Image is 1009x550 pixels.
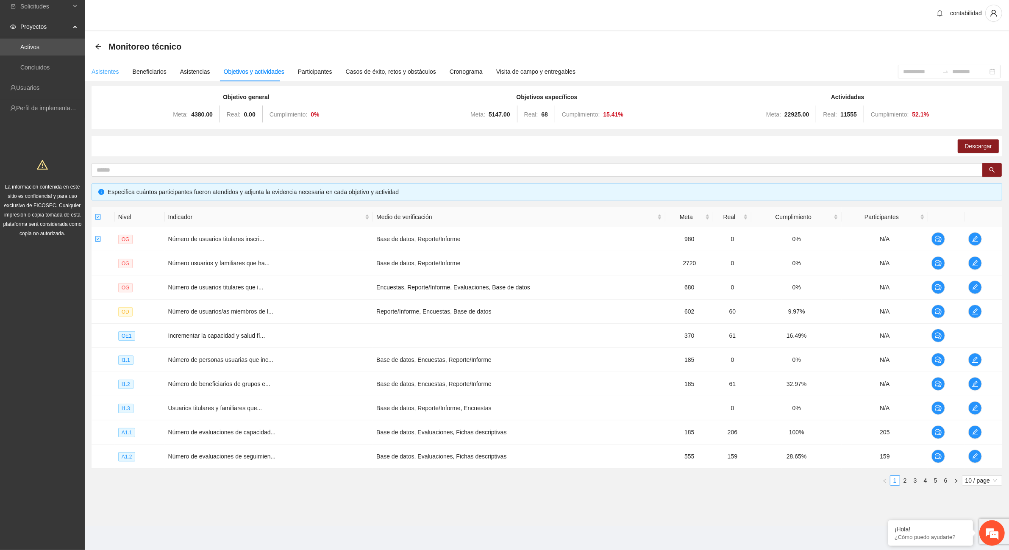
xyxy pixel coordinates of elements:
[713,275,751,300] td: 0
[665,348,713,372] td: 185
[958,139,999,153] button: Descargar
[713,251,751,275] td: 0
[165,207,373,227] th: Indicador
[968,256,982,270] button: edit
[118,428,136,437] span: A1.1
[311,111,319,118] strong: 0 %
[373,420,665,444] td: Base de datos, Evaluaciones, Fichas descriptivas
[968,425,982,439] button: edit
[931,377,945,391] button: comment
[118,404,133,413] span: I1.3
[49,113,117,199] span: Estamos en línea.
[98,189,104,195] span: info-circle
[941,475,951,486] li: 6
[717,212,742,222] span: Real
[373,396,665,420] td: Base de datos, Reporte/Informe, Encuestas
[346,67,436,76] div: Casos de éxito, retos y obstáculos
[880,475,890,486] li: Previous Page
[118,307,133,317] span: OD
[969,260,981,267] span: edit
[108,187,995,197] div: Especifica cuántos participantes fueron atendidos y adjunta la evidencia necesaria en cada objeti...
[168,212,364,222] span: Indicador
[20,44,39,50] a: Activos
[962,475,1002,486] div: Page Size
[931,281,945,294] button: comment
[751,348,842,372] td: 0%
[969,356,981,363] span: edit
[713,348,751,372] td: 0
[751,444,842,469] td: 28.65%
[969,381,981,387] span: edit
[969,453,981,460] span: edit
[37,159,48,170] span: warning
[223,94,270,100] strong: Objetivo general
[373,372,665,396] td: Base de datos, Encuestas, Reporte/Informe
[766,111,781,118] span: Meta:
[842,324,928,348] td: N/A
[376,212,656,222] span: Medio de verificación
[713,372,751,396] td: 61
[969,236,981,242] span: edit
[168,308,273,315] span: Número de usuarios/as miembros de l...
[4,231,161,261] textarea: Escriba su mensaje y pulse “Intro”
[373,300,665,324] td: Reporte/Informe, Encuestas, Base de datos
[669,212,703,222] span: Meta
[298,67,332,76] div: Participantes
[931,475,941,486] li: 5
[845,212,918,222] span: Participantes
[496,67,575,76] div: Visita de campo y entregables
[139,4,159,25] div: Minimizar ventana de chat en vivo
[932,236,945,242] span: comment
[842,444,928,469] td: 159
[3,184,82,236] span: La información contenida en este sitio es confidencial y para uso exclusivo de FICOSEC. Cualquier...
[968,281,982,294] button: edit
[168,381,270,387] span: Número de beneficiarios de grupos e...
[118,235,133,244] span: OG
[969,405,981,411] span: edit
[934,10,946,17] span: bell
[751,372,842,396] td: 32.97%
[665,227,713,251] td: 980
[890,476,900,485] a: 1
[784,111,809,118] strong: 22925.00
[751,420,842,444] td: 100%
[989,167,995,174] span: search
[871,111,909,118] span: Cumplimiento:
[751,396,842,420] td: 0%
[665,372,713,396] td: 185
[842,251,928,275] td: N/A
[168,236,264,242] span: Número de usuarios titulares inscri...
[751,227,842,251] td: 0%
[969,429,981,436] span: edit
[968,377,982,391] button: edit
[931,425,945,439] button: comment
[985,5,1002,22] button: user
[603,111,623,118] strong: 15.41 %
[115,207,165,227] th: Nivel
[713,324,751,348] td: 61
[118,331,135,341] span: OE1
[95,43,102,50] span: arrow-left
[665,324,713,348] td: 370
[931,476,940,485] a: 5
[10,3,16,9] span: inbox
[227,111,241,118] span: Real:
[968,305,982,318] button: edit
[168,429,276,436] span: Número de evaluaciones de capacidad...
[931,353,945,367] button: comment
[986,9,1002,17] span: user
[524,111,538,118] span: Real:
[713,420,751,444] td: 206
[911,476,920,485] a: 3
[969,308,981,315] span: edit
[95,236,101,242] span: check-square
[224,67,284,76] div: Objetivos y actividades
[982,163,1002,177] button: search
[890,475,900,486] li: 1
[373,348,665,372] td: Base de datos, Encuestas, Reporte/Informe
[842,300,928,324] td: N/A
[373,251,665,275] td: Base de datos, Reporte/Informe
[713,396,751,420] td: 0
[842,420,928,444] td: 205
[842,227,928,251] td: N/A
